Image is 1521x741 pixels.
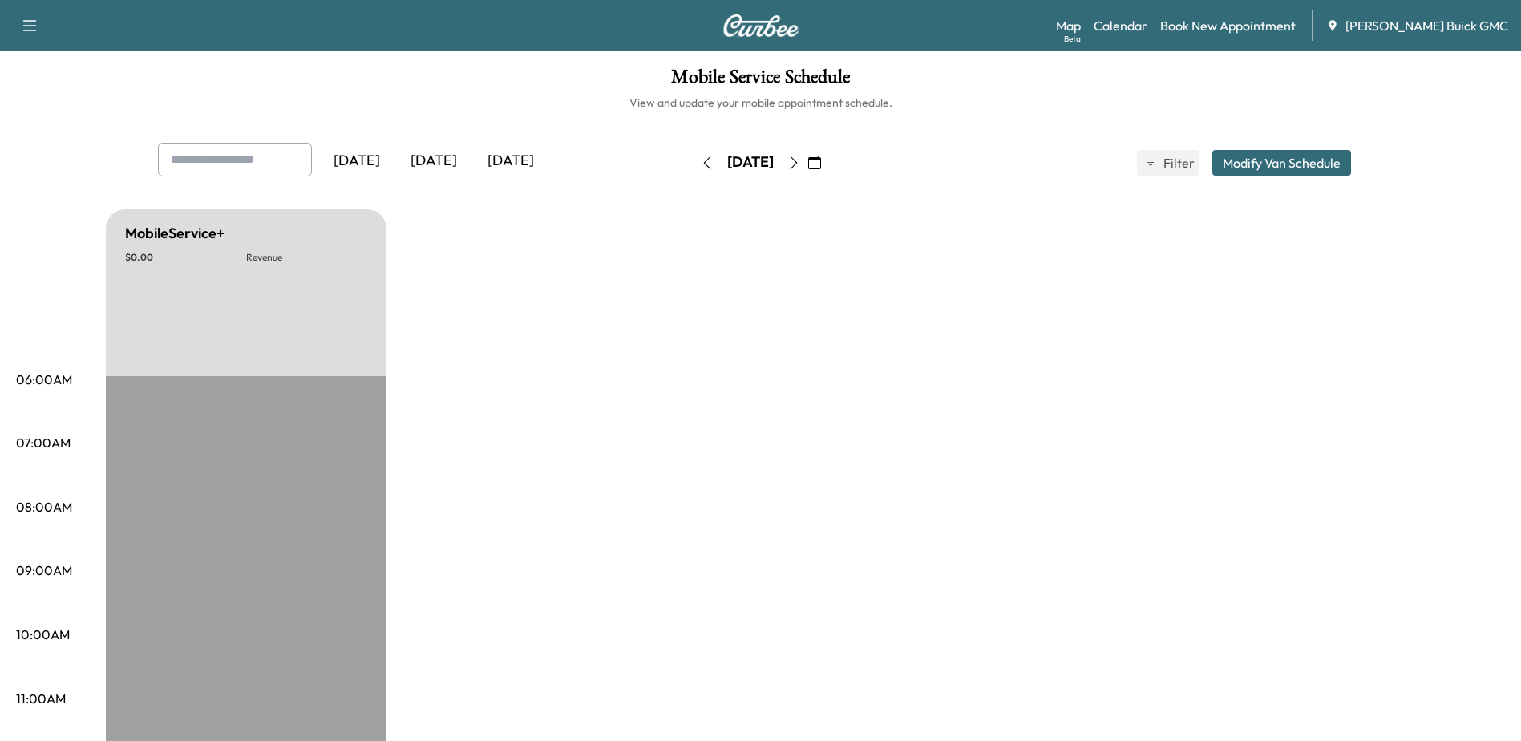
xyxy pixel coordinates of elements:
p: 06:00AM [16,370,72,389]
img: Curbee Logo [722,14,799,37]
p: 09:00AM [16,561,72,580]
p: 11:00AM [16,689,66,708]
h6: View and update your mobile appointment schedule. [16,95,1505,111]
h5: MobileService+ [125,222,225,245]
div: [DATE] [472,143,549,180]
div: Beta [1064,33,1081,45]
a: Calendar [1094,16,1147,35]
a: MapBeta [1056,16,1081,35]
span: [PERSON_NAME] Buick GMC [1345,16,1508,35]
div: [DATE] [318,143,395,180]
p: 07:00AM [16,433,71,452]
span: Filter [1163,153,1192,172]
p: 08:00AM [16,497,72,516]
div: [DATE] [395,143,472,180]
p: 10:00AM [16,625,70,644]
button: Modify Van Schedule [1212,150,1351,176]
a: Book New Appointment [1160,16,1296,35]
h1: Mobile Service Schedule [16,67,1505,95]
p: Revenue [246,251,367,264]
button: Filter [1137,150,1199,176]
p: $ 0.00 [125,251,246,264]
div: [DATE] [727,152,774,172]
